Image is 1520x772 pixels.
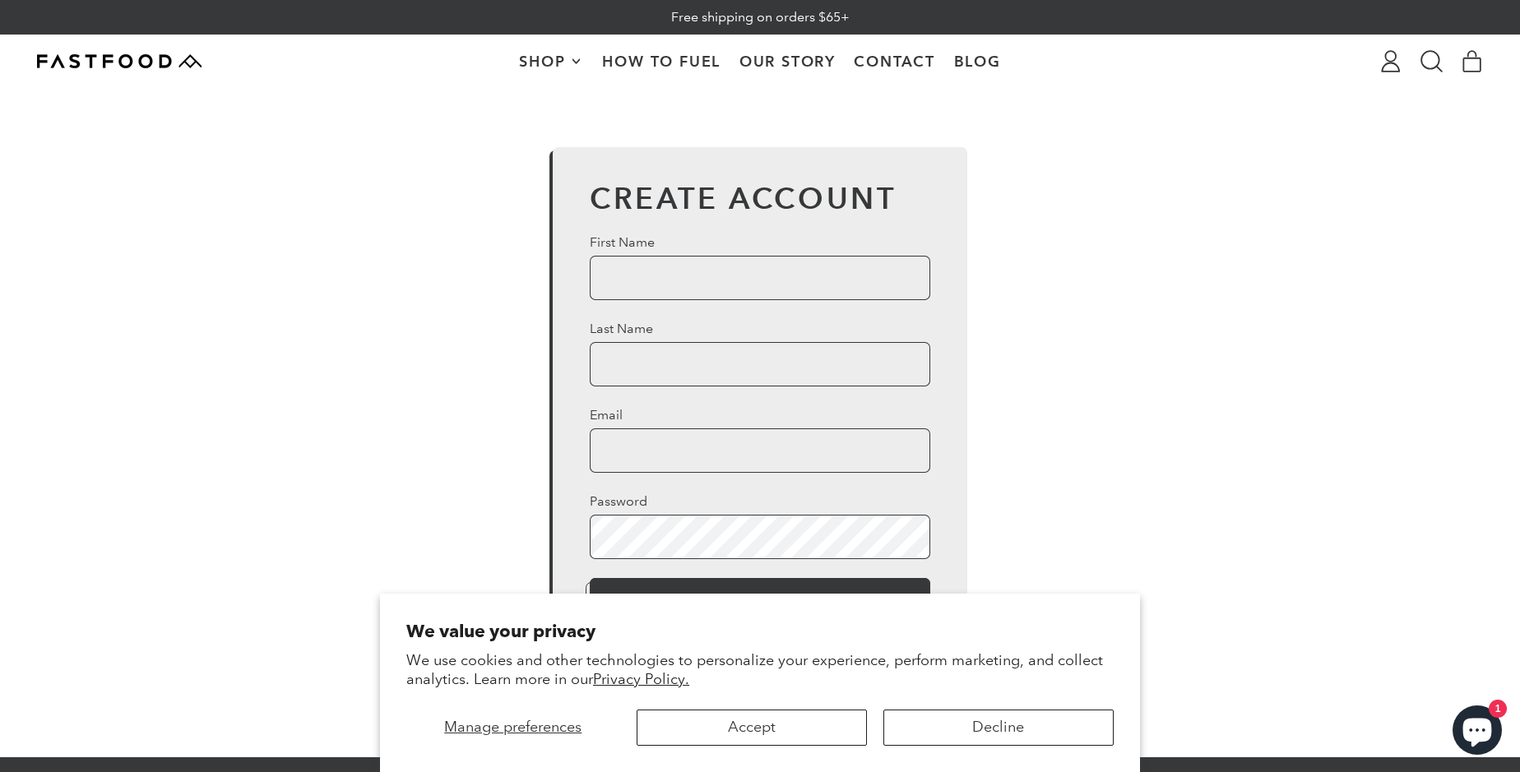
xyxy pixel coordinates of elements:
a: Privacy Policy. [593,670,689,688]
label: Email [590,405,930,425]
inbox-online-store-chat: Shopify online store chat [1448,705,1507,759]
h2: We value your privacy [406,620,1114,642]
button: Decline [883,710,1114,746]
a: Our Story [730,35,846,87]
a: Blog [944,35,1010,87]
h1: Create Account [590,184,930,214]
button: Accept [637,710,867,746]
a: How To Fuel [593,35,730,87]
label: Password [590,492,930,511]
button: Manage preferences [406,710,620,746]
span: Manage preferences [444,718,582,736]
button: Shop [510,35,593,87]
p: We use cookies and other technologies to personalize your experience, perform marketing, and coll... [406,651,1114,690]
button: Create [590,578,930,622]
img: Fastfood [37,54,202,68]
label: First Name [590,233,930,252]
a: Contact [845,35,944,87]
label: Last Name [590,319,930,339]
span: Shop [519,54,569,69]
